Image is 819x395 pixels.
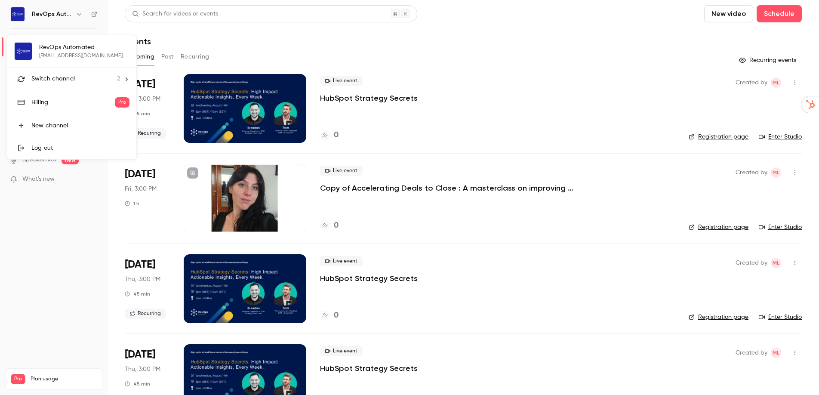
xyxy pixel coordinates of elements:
div: Log out [31,144,129,152]
span: 2 [117,74,120,83]
span: Pro [115,97,129,108]
div: Billing [31,98,115,107]
div: New channel [31,121,129,130]
span: Switch channel [31,74,75,83]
